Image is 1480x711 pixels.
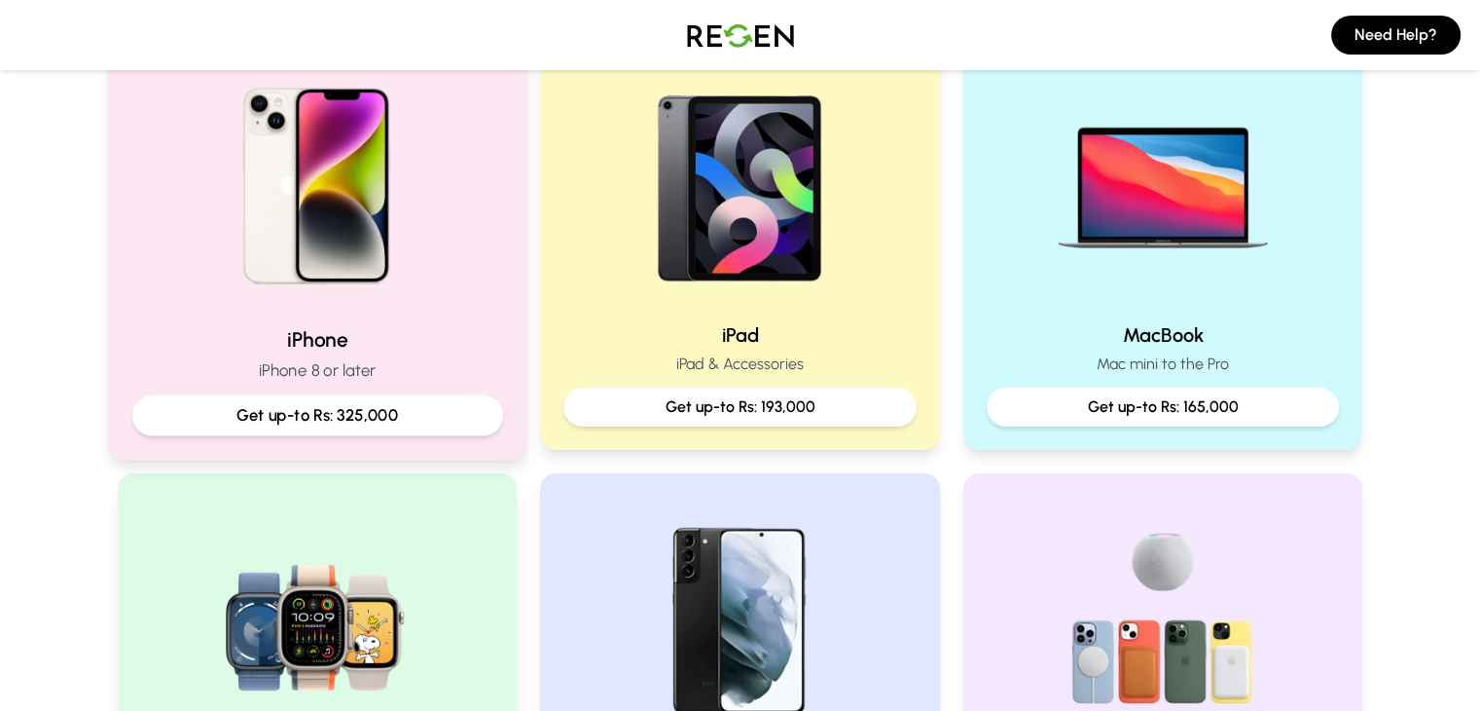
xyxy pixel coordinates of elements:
[1038,56,1287,306] img: MacBook
[563,321,917,349] h2: iPad
[186,48,448,310] img: iPhone
[987,321,1340,349] h2: MacBook
[615,56,864,306] img: iPad
[131,358,502,383] p: iPhone 8 or later
[1331,16,1461,55] button: Need Help?
[1002,395,1324,419] p: Get up-to Rs: 165,000
[672,8,809,62] img: Logo
[563,353,917,376] p: iPad & Accessories
[579,395,901,419] p: Get up-to Rs: 193,000
[987,353,1340,376] p: Mac mini to the Pro
[148,403,486,428] p: Get up-to Rs: 325,000
[131,325,502,354] h2: iPhone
